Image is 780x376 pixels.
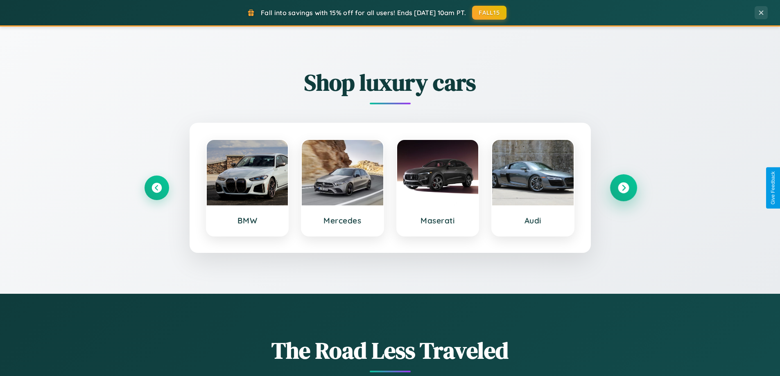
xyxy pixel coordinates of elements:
div: Give Feedback [770,171,776,205]
span: Fall into savings with 15% off for all users! Ends [DATE] 10am PT. [261,9,466,17]
h2: Shop luxury cars [145,67,636,98]
h3: Audi [500,216,565,225]
h1: The Road Less Traveled [145,335,636,366]
h3: Mercedes [310,216,375,225]
button: FALL15 [472,6,506,20]
h3: BMW [215,216,280,225]
h3: Maserati [405,216,470,225]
